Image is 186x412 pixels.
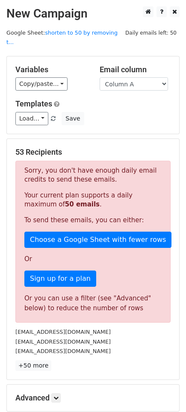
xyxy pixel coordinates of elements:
[6,29,118,46] a: shorten to 50 by removing t...
[15,77,68,91] a: Copy/paste...
[15,65,87,74] h5: Variables
[100,65,171,74] h5: Email column
[143,371,186,412] iframe: Chat Widget
[15,147,171,157] h5: 53 Recipients
[15,360,51,371] a: +50 more
[62,112,84,125] button: Save
[15,329,111,335] small: [EMAIL_ADDRESS][DOMAIN_NAME]
[65,200,100,208] strong: 50 emails
[15,393,171,403] h5: Advanced
[122,28,180,38] span: Daily emails left: 50
[24,232,171,248] a: Choose a Google Sheet with fewer rows
[15,338,111,345] small: [EMAIL_ADDRESS][DOMAIN_NAME]
[15,348,111,354] small: [EMAIL_ADDRESS][DOMAIN_NAME]
[6,29,118,46] small: Google Sheet:
[24,294,162,313] div: Or you can use a filter (see "Advanced" below) to reduce the number of rows
[24,271,96,287] a: Sign up for a plan
[24,191,162,209] p: Your current plan supports a daily maximum of .
[24,216,162,225] p: To send these emails, you can either:
[24,255,162,264] p: Or
[15,99,52,108] a: Templates
[6,6,180,21] h2: New Campaign
[122,29,180,36] a: Daily emails left: 50
[24,166,162,184] p: Sorry, you don't have enough daily email credits to send these emails.
[15,112,48,125] a: Load...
